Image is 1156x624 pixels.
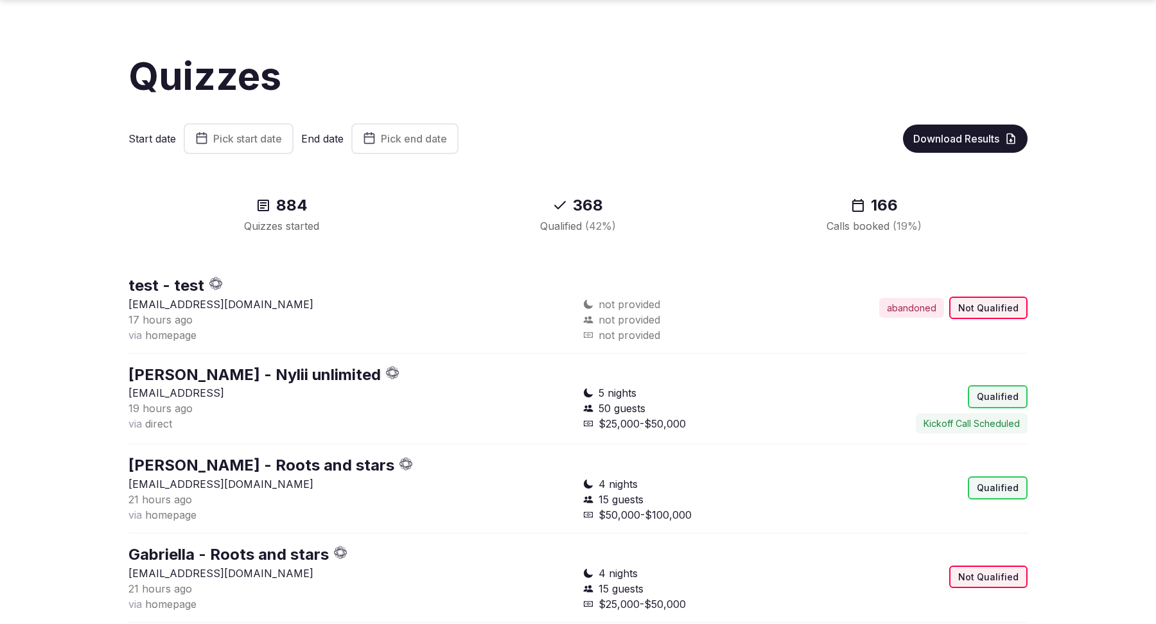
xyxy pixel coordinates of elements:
[445,218,710,234] div: Qualified
[599,476,638,492] span: 4 nights
[949,297,1028,320] div: Not Qualified
[128,492,192,507] button: 21 hours ago
[128,581,192,596] button: 21 hours ago
[583,327,800,343] div: not provided
[599,385,636,401] span: 5 nights
[128,276,204,295] a: test - test
[128,582,192,595] span: 21 hours ago
[949,566,1028,589] div: Not Qualified
[128,493,192,506] span: 21 hours ago
[599,566,638,581] span: 4 nights
[128,566,573,581] p: [EMAIL_ADDRESS][DOMAIN_NAME]
[742,195,1007,216] div: 166
[585,220,616,232] span: ( 42 %)
[128,132,176,146] label: Start date
[599,297,660,312] span: not provided
[128,297,573,312] p: [EMAIL_ADDRESS][DOMAIN_NAME]
[742,218,1007,234] div: Calls booked
[445,195,710,216] div: 368
[145,417,172,430] span: direct
[583,507,800,523] div: $50,000-$100,000
[128,545,329,564] a: Gabriella - Roots and stars
[149,195,414,216] div: 884
[128,312,193,327] button: 17 hours ago
[968,476,1028,499] div: Qualified
[128,313,193,326] span: 17 hours ago
[599,312,660,327] span: not provided
[128,402,193,415] span: 19 hours ago
[128,598,142,611] span: via
[128,401,193,416] button: 19 hours ago
[128,385,573,401] p: [EMAIL_ADDRESS]
[213,132,282,145] span: Pick start date
[583,596,800,612] div: $25,000-$50,000
[145,329,197,342] span: homepage
[893,220,922,232] span: ( 19 %)
[128,544,329,566] button: Gabriella - Roots and stars
[599,581,644,596] span: 15 guests
[968,385,1028,408] div: Qualified
[128,364,381,386] button: [PERSON_NAME] - Nylii unlimited
[381,132,447,145] span: Pick end date
[149,218,414,234] div: Quizzes started
[128,456,394,474] a: [PERSON_NAME] - Roots and stars
[128,508,142,521] span: via
[599,492,644,507] span: 15 guests
[599,401,645,416] span: 50 guests
[583,416,800,431] div: $25,000-$50,000
[913,132,999,145] span: Download Results
[128,417,142,430] span: via
[301,132,344,146] label: End date
[145,508,197,521] span: homepage
[351,123,459,154] button: Pick end date
[184,123,293,154] button: Pick start date
[128,365,381,384] a: [PERSON_NAME] - Nylii unlimited
[916,413,1028,434] button: Kickoff Call Scheduled
[128,329,142,342] span: via
[128,49,1028,103] h1: Quizzes
[145,598,197,611] span: homepage
[1112,580,1143,611] iframe: Intercom live chat
[128,275,204,297] button: test - test
[128,476,573,492] p: [EMAIL_ADDRESS][DOMAIN_NAME]
[128,455,394,476] button: [PERSON_NAME] - Roots and stars
[903,125,1028,153] button: Download Results
[879,298,944,318] div: abandoned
